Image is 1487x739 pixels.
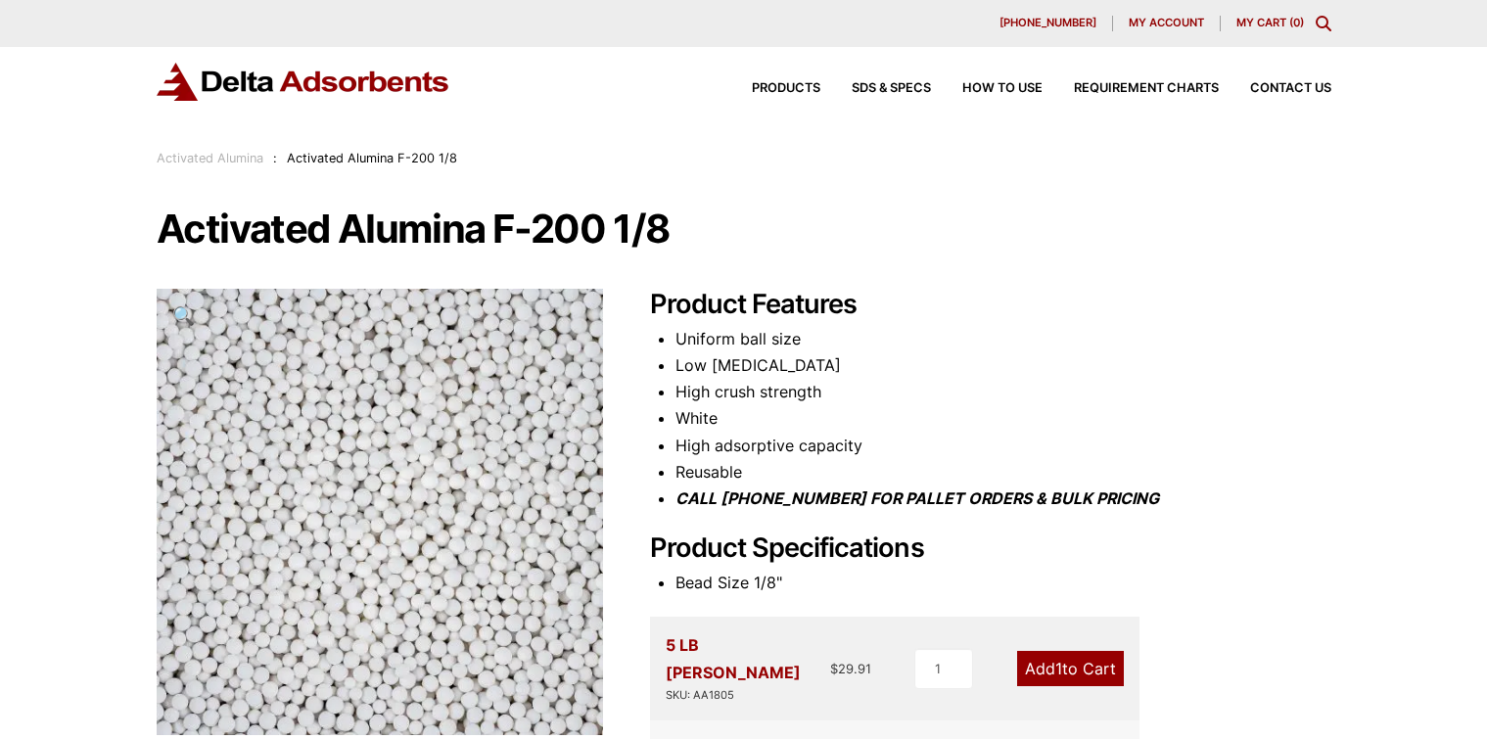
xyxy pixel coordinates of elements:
[1074,82,1219,95] span: Requirement Charts
[675,352,1331,379] li: Low [MEDICAL_DATA]
[1055,659,1062,678] span: 1
[1293,16,1300,29] span: 0
[830,661,871,676] bdi: 29.91
[650,532,1331,565] h2: Product Specifications
[273,151,277,165] span: :
[931,82,1043,95] a: How to Use
[287,151,457,165] span: Activated Alumina F-200 1/8
[1129,18,1204,28] span: My account
[675,405,1331,432] li: White
[675,570,1331,596] li: Bead Size 1/8"
[675,459,1331,485] li: Reusable
[675,488,1159,508] i: CALL [PHONE_NUMBER] FOR PALLET ORDERS & BULK PRICING
[1043,82,1219,95] a: Requirement Charts
[962,82,1043,95] span: How to Use
[157,500,603,520] a: Activated Alumina F-200 1/8
[1236,16,1304,29] a: My Cart (0)
[852,82,931,95] span: SDS & SPECS
[675,326,1331,352] li: Uniform ball size
[157,289,603,735] img: Activated Alumina F-200 1/8
[752,82,820,95] span: Products
[157,208,1331,250] h1: Activated Alumina F-200 1/8
[820,82,931,95] a: SDS & SPECS
[1316,16,1331,31] div: Toggle Modal Content
[666,632,831,704] div: 5 LB [PERSON_NAME]
[172,304,195,326] span: 🔍
[984,16,1113,31] a: [PHONE_NUMBER]
[157,63,450,101] img: Delta Adsorbents
[675,379,1331,405] li: High crush strength
[157,151,263,165] a: Activated Alumina
[1017,651,1124,686] a: Add1to Cart
[1250,82,1331,95] span: Contact Us
[1113,16,1221,31] a: My account
[830,661,838,676] span: $
[1219,82,1331,95] a: Contact Us
[720,82,820,95] a: Products
[666,686,831,705] div: SKU: AA1805
[650,289,1331,321] h2: Product Features
[157,289,210,343] a: View full-screen image gallery
[999,18,1096,28] span: [PHONE_NUMBER]
[675,433,1331,459] li: High adsorptive capacity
